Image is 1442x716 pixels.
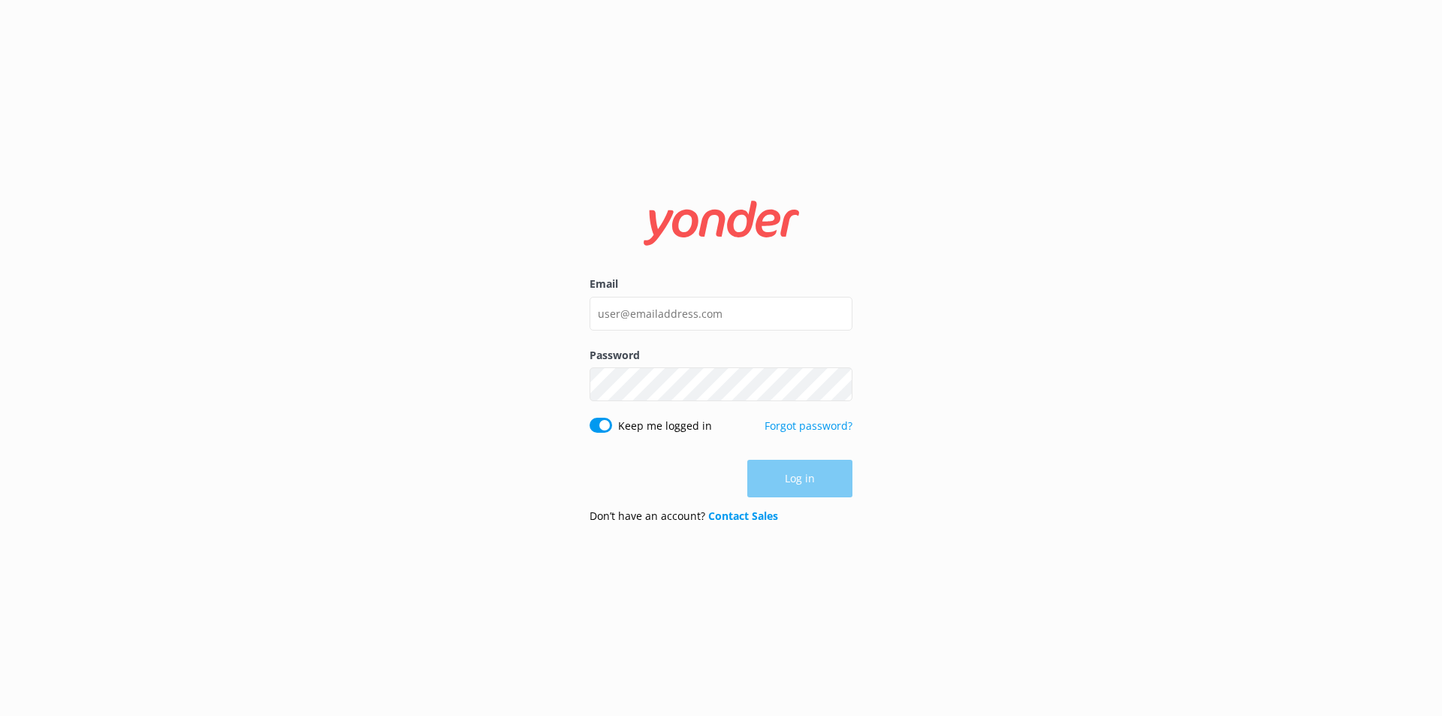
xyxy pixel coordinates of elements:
[590,508,778,524] p: Don’t have an account?
[765,418,852,433] a: Forgot password?
[590,347,852,364] label: Password
[822,370,852,400] button: Show password
[708,509,778,523] a: Contact Sales
[618,418,712,434] label: Keep me logged in
[590,297,852,331] input: user@emailaddress.com
[590,276,852,292] label: Email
